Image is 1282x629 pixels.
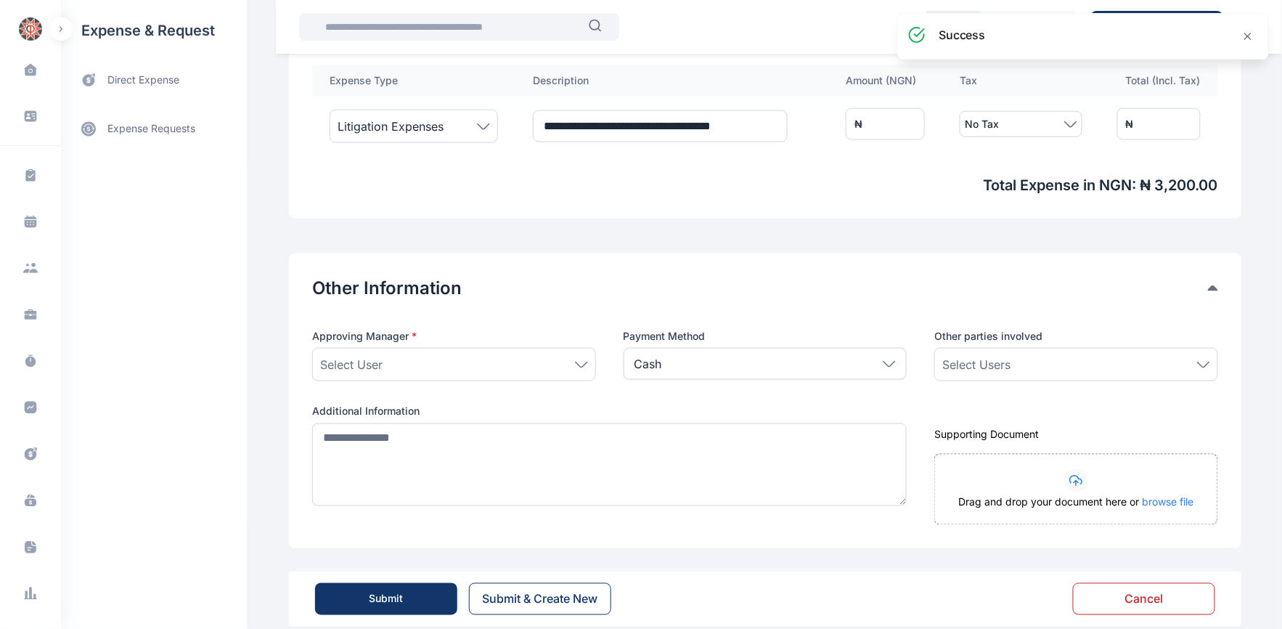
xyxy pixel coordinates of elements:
span: Approving Manager [312,329,417,344]
div: Supporting Document [934,428,1218,442]
label: Payment Method [624,329,907,344]
div: Drag and drop your document here or [935,495,1217,524]
button: Submit & Create New [469,583,611,615]
div: Other Information [312,277,1218,300]
th: Amount ( NGN ) [828,65,942,97]
div: expense requests [61,100,247,146]
span: Select Users [942,356,1011,373]
span: Other parties involved [934,329,1042,344]
label: Additional Information [312,405,907,419]
a: direct expense [61,61,247,100]
div: ₦ [854,117,862,131]
th: Total (Incl. Tax) [1100,65,1218,97]
button: Other Information [312,277,1208,300]
th: Tax [942,65,1099,97]
th: Expense Type [312,65,515,97]
th: Description [515,65,828,97]
a: expense requests [61,111,247,146]
span: Select User [320,356,383,373]
h3: success [939,26,986,44]
span: browse file [1143,496,1194,508]
button: Submit [315,583,457,615]
p: Cash [634,355,662,373]
button: Cancel [1073,583,1215,615]
span: direct expense [107,73,179,88]
span: Total Expense in NGN : ₦ 3,200.00 [312,175,1218,195]
div: ₦ [1126,117,1134,131]
span: Litigation Expenses [338,118,444,135]
span: No Tax [965,115,999,133]
div: Submit [370,592,404,606]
